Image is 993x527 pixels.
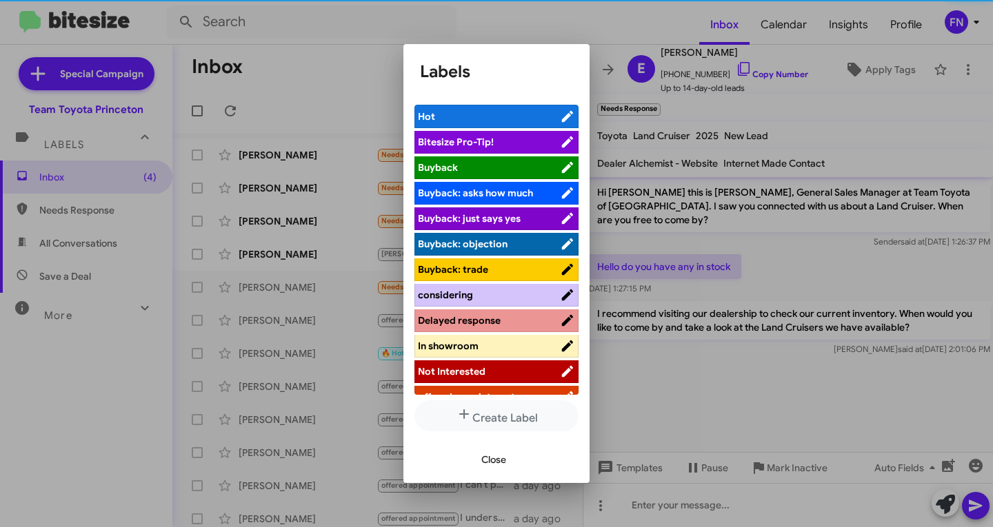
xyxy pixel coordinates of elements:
[418,161,458,174] span: Buyback
[481,447,506,472] span: Close
[418,391,515,403] span: offered appointment
[418,136,494,148] span: Bitesize Pro-Tip!
[418,263,488,276] span: Buyback: trade
[418,212,521,225] span: Buyback: just says yes
[418,289,473,301] span: considering
[414,400,579,431] button: Create Label
[418,238,508,250] span: Buyback: objection
[418,340,479,352] span: In showroom
[470,447,517,472] button: Close
[418,187,533,199] span: Buyback: asks how much
[418,314,501,327] span: Delayed response
[418,365,485,378] span: Not Interested
[418,110,435,123] span: Hot
[420,61,573,83] h1: Labels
